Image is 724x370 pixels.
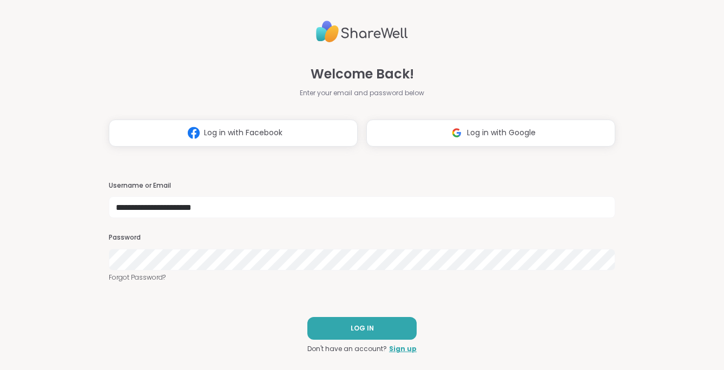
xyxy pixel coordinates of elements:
[389,344,417,354] a: Sign up
[351,323,374,333] span: LOG IN
[183,123,204,143] img: ShareWell Logomark
[204,127,282,138] span: Log in with Facebook
[316,16,408,47] img: ShareWell Logo
[109,120,358,147] button: Log in with Facebook
[307,344,387,354] span: Don't have an account?
[467,127,536,138] span: Log in with Google
[366,120,615,147] button: Log in with Google
[300,88,424,98] span: Enter your email and password below
[109,233,616,242] h3: Password
[109,181,616,190] h3: Username or Email
[311,64,414,84] span: Welcome Back!
[307,317,417,340] button: LOG IN
[109,273,616,282] a: Forgot Password?
[446,123,467,143] img: ShareWell Logomark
